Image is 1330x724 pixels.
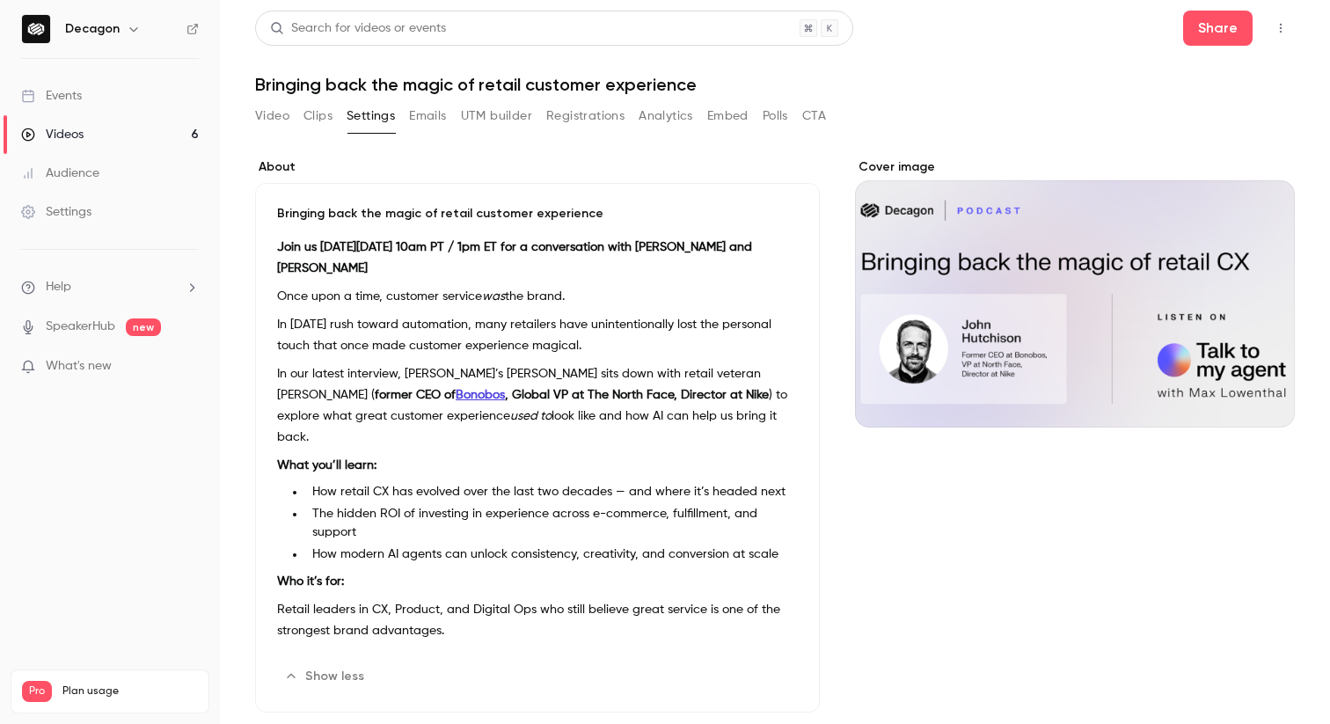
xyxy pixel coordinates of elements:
[510,410,552,422] em: used to
[802,102,826,130] button: CTA
[277,459,376,472] strong: What you’ll learn:
[277,575,344,588] strong: Who it’s for:
[21,165,99,182] div: Audience
[178,359,199,375] iframe: Noticeable Trigger
[482,290,505,303] em: was
[21,126,84,143] div: Videos
[21,203,91,221] div: Settings
[270,19,446,38] div: Search for videos or events
[305,545,798,564] li: How modern AI agents can unlock consistency, creativity, and conversion at scale
[546,102,625,130] button: Registrations
[409,102,446,130] button: Emails
[62,684,198,698] span: Plan usage
[46,357,112,376] span: What's new
[347,102,395,130] button: Settings
[277,363,798,448] p: In our latest interview, [PERSON_NAME]’s [PERSON_NAME] sits down with retail veteran [PERSON_NAME...
[22,681,52,702] span: Pro
[255,74,1295,95] h1: Bringing back the magic of retail customer experience
[46,278,71,296] span: Help
[22,15,50,43] img: Decagon
[277,314,798,356] p: In [DATE] rush toward automation, many retailers have unintentionally lost the personal touch tha...
[277,241,752,274] strong: Join us [DATE][DATE] 10am PT / 1pm ET for a conversation with [PERSON_NAME] and [PERSON_NAME]
[277,205,798,223] p: Bringing back the magic of retail customer experience
[305,505,798,542] li: The hidden ROI of investing in experience across e-commerce, fulfillment, and support
[65,20,120,38] h6: Decagon
[277,599,798,641] p: Retail leaders in CX, Product, and Digital Ops who still believe great service is one of the stro...
[255,102,289,130] button: Video
[461,102,532,130] button: UTM builder
[255,158,820,176] label: About
[707,102,749,130] button: Embed
[763,102,788,130] button: Polls
[21,278,199,296] li: help-dropdown-opener
[855,158,1295,428] section: Cover image
[303,102,332,130] button: Clips
[639,102,693,130] button: Analytics
[46,318,115,336] a: SpeakerHub
[375,389,769,401] strong: former CEO of , Global VP at The North Face, Director at Nike
[21,87,82,105] div: Events
[1183,11,1253,46] button: Share
[855,158,1295,176] label: Cover image
[277,662,375,691] button: Show less
[456,389,505,401] a: Bonobos
[305,483,798,501] li: How retail CX has evolved over the last two decades — and where it’s headed next
[277,286,798,307] p: Once upon a time, customer service the brand.
[126,318,161,336] span: new
[1267,14,1295,42] button: Top Bar Actions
